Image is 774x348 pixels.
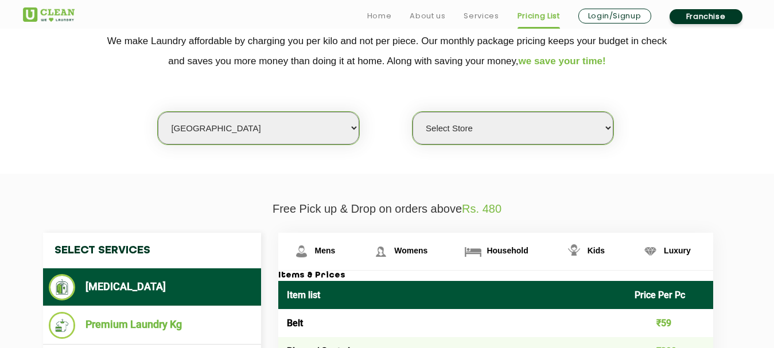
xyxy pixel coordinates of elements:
[462,202,501,215] span: Rs. 480
[410,9,445,23] a: About us
[43,233,261,268] h4: Select Services
[371,241,391,261] img: Womens
[519,56,606,67] span: we save your time!
[588,246,605,255] span: Kids
[278,309,627,337] td: Belt
[463,241,483,261] img: Household
[670,9,742,24] a: Franchise
[49,312,76,339] img: Premium Laundry Kg
[49,312,255,339] li: Premium Laundry Kg
[487,246,528,255] span: Household
[626,309,713,337] td: ₹59
[578,9,651,24] a: Login/Signup
[278,271,713,281] h3: Items & Prices
[367,9,392,23] a: Home
[315,246,336,255] span: Mens
[23,31,752,71] p: We make Laundry affordable by charging you per kilo and not per piece. Our monthly package pricin...
[664,246,691,255] span: Luxury
[464,9,499,23] a: Services
[518,9,560,23] a: Pricing List
[23,7,75,22] img: UClean Laundry and Dry Cleaning
[640,241,660,261] img: Luxury
[278,281,627,309] th: Item list
[23,202,752,216] p: Free Pick up & Drop on orders above
[291,241,312,261] img: Mens
[564,241,584,261] img: Kids
[49,274,255,300] li: [MEDICAL_DATA]
[49,274,76,300] img: Dry Cleaning
[394,246,427,255] span: Womens
[626,281,713,309] th: Price Per Pc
